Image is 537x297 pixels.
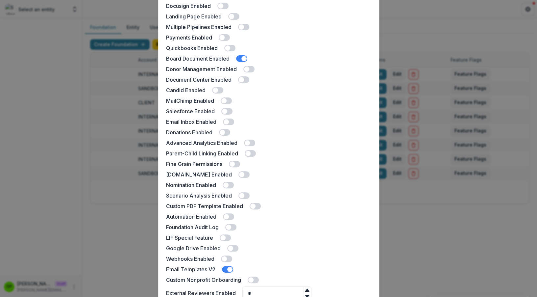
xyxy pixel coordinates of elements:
[166,139,237,147] label: Advanced Analytics Enabled
[166,128,212,136] label: Donations Enabled
[166,65,237,73] label: Donor Management Enabled
[166,289,236,297] label: External Reviewers Enabled
[166,276,241,284] label: Custom Nonprofit Onboarding
[166,265,215,273] label: Email Templates V2
[166,23,232,31] label: Multiple Pipelines Enabled
[166,55,230,63] label: Board Document Enabled
[166,181,216,189] label: Nomination Enabled
[166,13,222,20] label: Landing Page Enabled
[166,44,218,52] label: Quickbooks Enabled
[166,86,206,94] label: Candid Enabled
[166,255,214,263] label: Webhooks Enabled
[166,160,222,168] label: Fine Grain Permissions
[166,2,211,10] label: Docusign Enabled
[166,202,243,210] label: Custom PDF Template Enabled
[166,149,238,157] label: Parent-Child Linking Enabled
[166,213,216,221] label: Automation Enabled
[166,97,214,105] label: MailChimp Enabled
[166,223,219,231] label: Foundation Audit Log
[166,34,212,41] label: Payments Enabled
[166,171,232,178] label: [DOMAIN_NAME] Enabled
[166,76,232,84] label: Document Center Enabled
[166,234,213,242] label: LIF Special Feature
[166,118,216,126] label: Email Inbox Enabled
[166,192,232,200] label: Scenario Analysis Enabled
[166,244,221,252] label: Google Drive Enabled
[166,107,215,115] label: Salesforce Enabled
